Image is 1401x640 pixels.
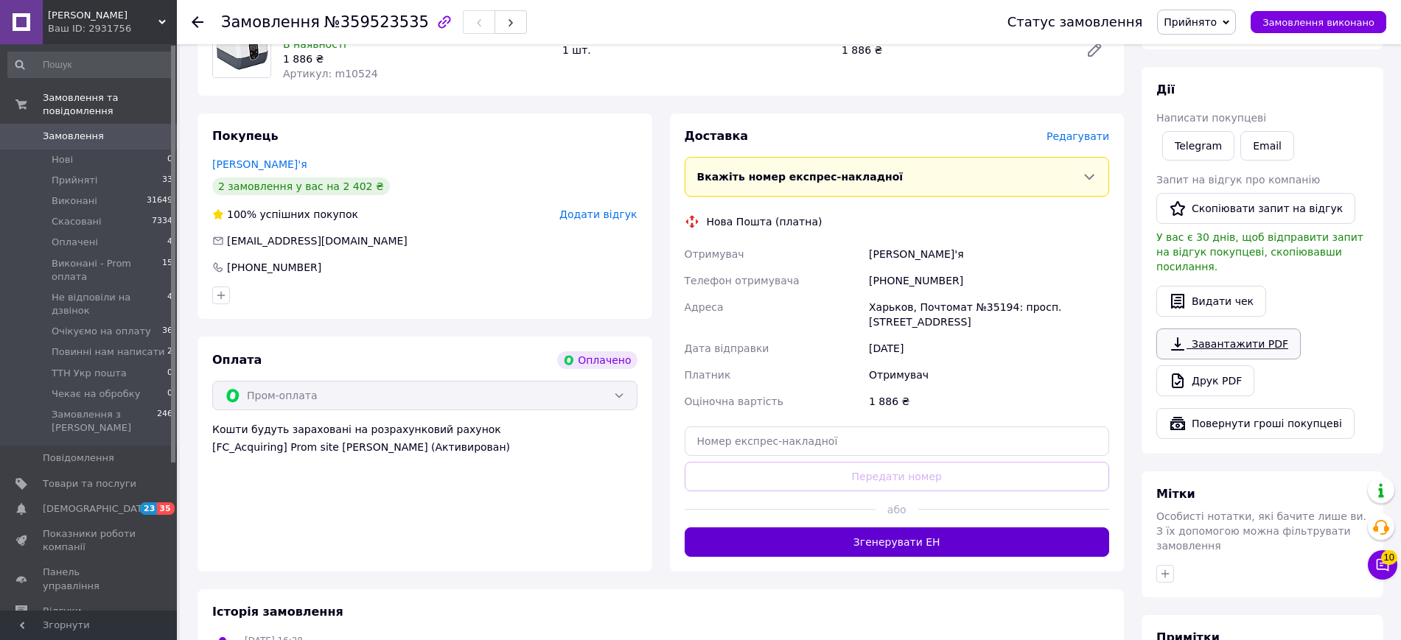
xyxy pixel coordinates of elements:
[1156,82,1175,96] span: Дії
[1156,408,1355,439] button: Повернути гроші покупцеві
[866,294,1112,335] div: Харьков, Почтомат №35194: просп. [STREET_ADDRESS]
[162,257,172,284] span: 15
[1251,11,1386,33] button: Замовлення виконано
[157,502,174,515] span: 35
[212,207,358,222] div: успішних покупок
[866,362,1112,388] div: Отримувач
[1156,193,1355,224] button: Скопіювати запит на відгук
[140,502,157,515] span: 23
[162,174,172,187] span: 33
[1156,231,1363,272] span: У вас є 30 днів, щоб відправити запит на відгук покупцеві, скопіювавши посилання.
[557,351,637,369] div: Оплачено
[167,345,172,359] span: 2
[212,177,390,195] div: 2 замовлення у вас на 2 402 ₴
[559,208,637,220] span: Додати відгук
[697,171,904,183] span: Вкажіть номер експрес-накладної
[43,130,104,143] span: Замовлення
[685,369,731,381] span: Платник
[1156,112,1266,124] span: Написати покупцеві
[1381,550,1397,565] span: 10
[1080,35,1109,65] a: Редагувати
[1162,131,1234,161] a: Telegram
[221,13,320,31] span: Замовлення
[685,527,1110,557] button: Згенерувати ЕН
[162,325,172,338] span: 36
[227,208,256,220] span: 100%
[167,387,172,401] span: 0
[283,38,346,50] span: В наявності
[52,194,97,208] span: Виконані
[52,153,73,166] span: Нові
[52,325,151,338] span: Очікуємо на оплату
[43,502,152,516] span: [DEMOGRAPHIC_DATA]
[685,275,800,286] span: Телефон отримувача
[1156,510,1366,552] span: Особисті нотатки, які бачите лише ви. З їх допомогою можна фільтрувати замовлення
[1047,130,1109,142] span: Редагувати
[324,13,429,31] span: №359523535
[43,451,114,465] span: Повідомлення
[52,367,127,380] span: ТТН Укр пошта
[167,367,172,380] span: 0
[1368,550,1397,580] button: Чат з покупцем10
[43,477,136,490] span: Товари та послуги
[836,40,1074,60] div: 1 886 ₴
[43,605,81,618] span: Відгуки
[226,260,323,275] div: [PHONE_NUMBER]
[43,527,136,554] span: Показники роботи компанії
[52,236,98,249] span: Оплачені
[48,22,177,35] div: Ваш ID: 2931756
[213,20,270,77] img: Ультразвукова Ванна VGT-1200, 1,3 л. 60 Вт
[1156,328,1301,359] a: Завантажити PDF
[685,342,769,354] span: Дата відправки
[7,52,174,78] input: Пошук
[685,301,724,313] span: Адреса
[685,426,1110,456] input: Номер експрес-накладної
[43,566,136,592] span: Панель управління
[212,422,637,454] div: Кошти будуть зараховані на розрахунковий рахунок
[685,395,783,407] span: Оціночна вартість
[52,387,140,401] span: Чекає на обробку
[52,174,97,187] span: Прийняті
[866,388,1112,415] div: 1 886 ₴
[43,91,177,118] span: Замовлення та повідомлення
[703,214,826,229] div: Нова Пошта (платна)
[48,9,158,22] span: Знайди Дешевше
[212,129,279,143] span: Покупець
[866,241,1112,267] div: [PERSON_NAME]'я
[1240,131,1294,161] button: Email
[52,345,165,359] span: Повинні нам написати
[1156,286,1266,317] button: Видати чек
[52,408,157,435] span: Замовлення з [PERSON_NAME]
[1156,174,1320,186] span: Запит на відгук про компанію
[152,215,172,228] span: 7334
[167,236,172,249] span: 4
[167,153,172,166] span: 0
[167,291,172,317] span: 4
[1164,16,1217,28] span: Прийнято
[52,291,167,317] span: Не відповіли на дзвінок
[1262,17,1374,28] span: Замовлення виконано
[212,158,307,170] a: [PERSON_NAME]'я
[212,353,262,367] span: Оплата
[283,68,378,80] span: Артикул: m10524
[1156,365,1254,396] a: Друк PDF
[556,40,836,60] div: 1 шт.
[157,408,172,435] span: 246
[227,235,408,247] span: [EMAIL_ADDRESS][DOMAIN_NAME]
[876,502,918,517] span: або
[52,215,102,228] span: Скасовані
[866,267,1112,294] div: [PHONE_NUMBER]
[866,335,1112,362] div: [DATE]
[1007,15,1143,29] div: Статус замовлення
[212,605,343,619] span: Історія замовлення
[283,52,551,66] div: 1 886 ₴
[212,440,637,454] div: [FC_Acquiring] Prom site [PERSON_NAME] (Активирован)
[685,248,744,260] span: Отримувач
[685,129,749,143] span: Доставка
[147,194,172,208] span: 31649
[192,15,203,29] div: Повернутися назад
[1156,487,1195,501] span: Мітки
[52,257,162,284] span: Виконані - Prom оплата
